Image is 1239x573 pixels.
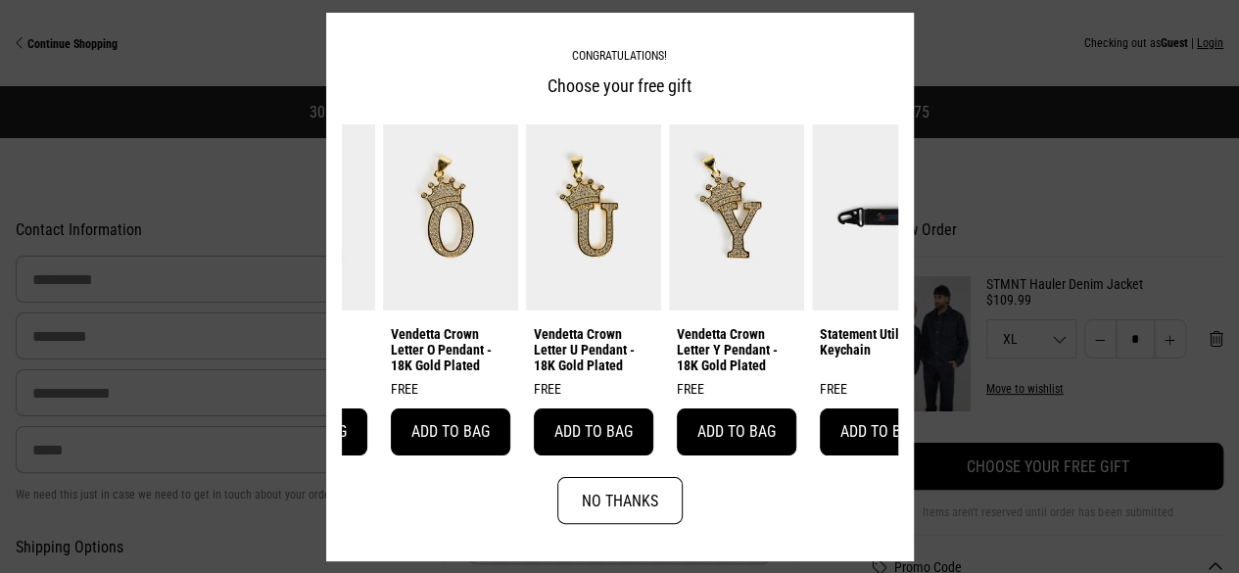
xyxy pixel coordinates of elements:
button: No Thanks [557,477,683,524]
a: Vendetta Crown Letter U Pendant - 18K Gold Plated [534,326,653,373]
img: Vendetta Crown Letter Y Pendant - 18K Gold Plated [669,123,804,310]
button: Add to bag [820,408,939,455]
button: Add to bag [534,408,653,455]
img: Vendetta Crown Letter O Pendant - 18K Gold Plated [383,123,518,310]
span: FREE [391,381,418,397]
img: Statement Utility Keychain [812,123,947,310]
img: Vendetta Crown Letter U Pendant - 18K Gold Plated [526,123,661,310]
span: FREE [534,381,561,397]
button: Open LiveChat chat widget [16,8,74,67]
span: FREE [820,381,847,397]
a: Vendetta Crown Letter Y Pendant - 18K Gold Plated [677,326,796,373]
a: Vendetta Crown Letter O Pendant - 18K Gold Plated [391,326,510,373]
button: Add to bag [391,408,510,455]
button: Add to bag [677,408,796,455]
a: Statement Utility Keychain [820,326,939,358]
span: FREE [677,381,704,397]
